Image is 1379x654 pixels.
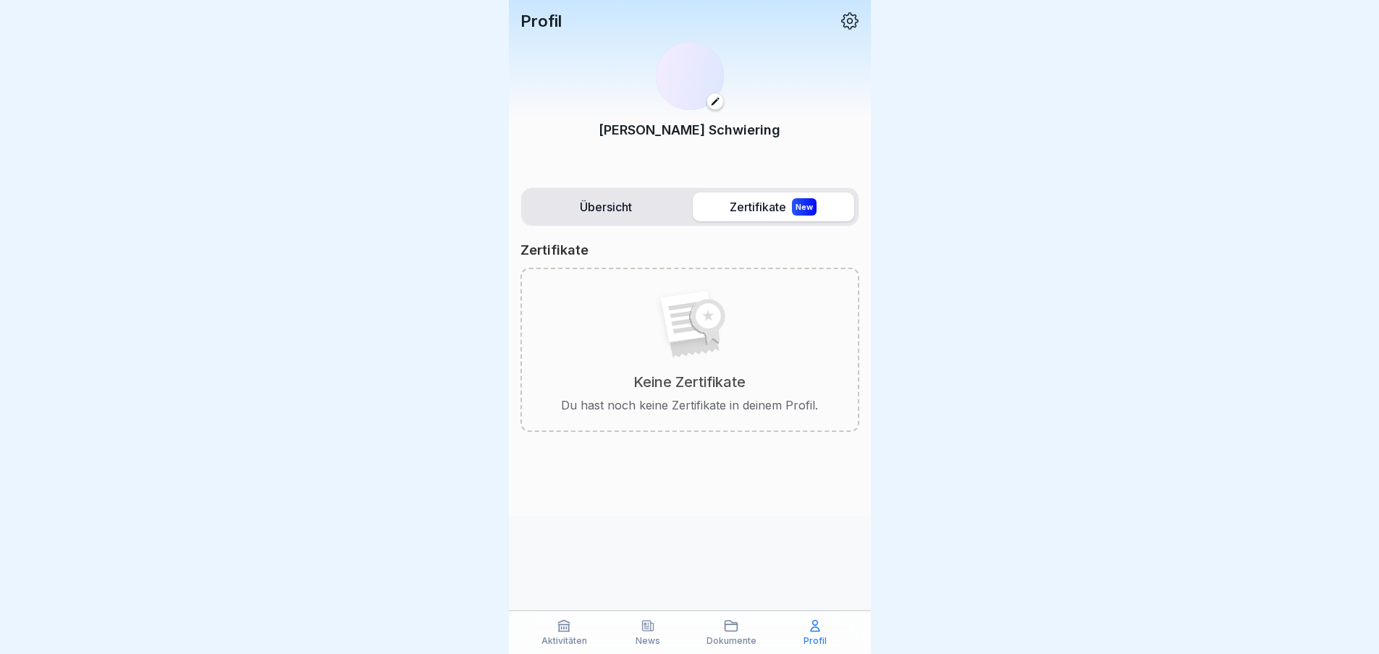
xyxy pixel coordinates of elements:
p: News [636,636,660,646]
p: [PERSON_NAME] Schwiering [599,120,780,140]
p: Zertifikate [520,242,589,259]
p: Aktivitäten [541,636,587,646]
p: Keine Zertifikate [633,373,746,391]
label: Übersicht [526,192,687,221]
p: Profil [804,636,827,646]
label: Zertifikate [693,192,854,221]
p: Profil [520,12,562,30]
p: Dokumente [707,636,756,646]
div: New [792,198,817,216]
p: Du hast noch keine Zertifikate in deinem Profil. [561,397,818,413]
